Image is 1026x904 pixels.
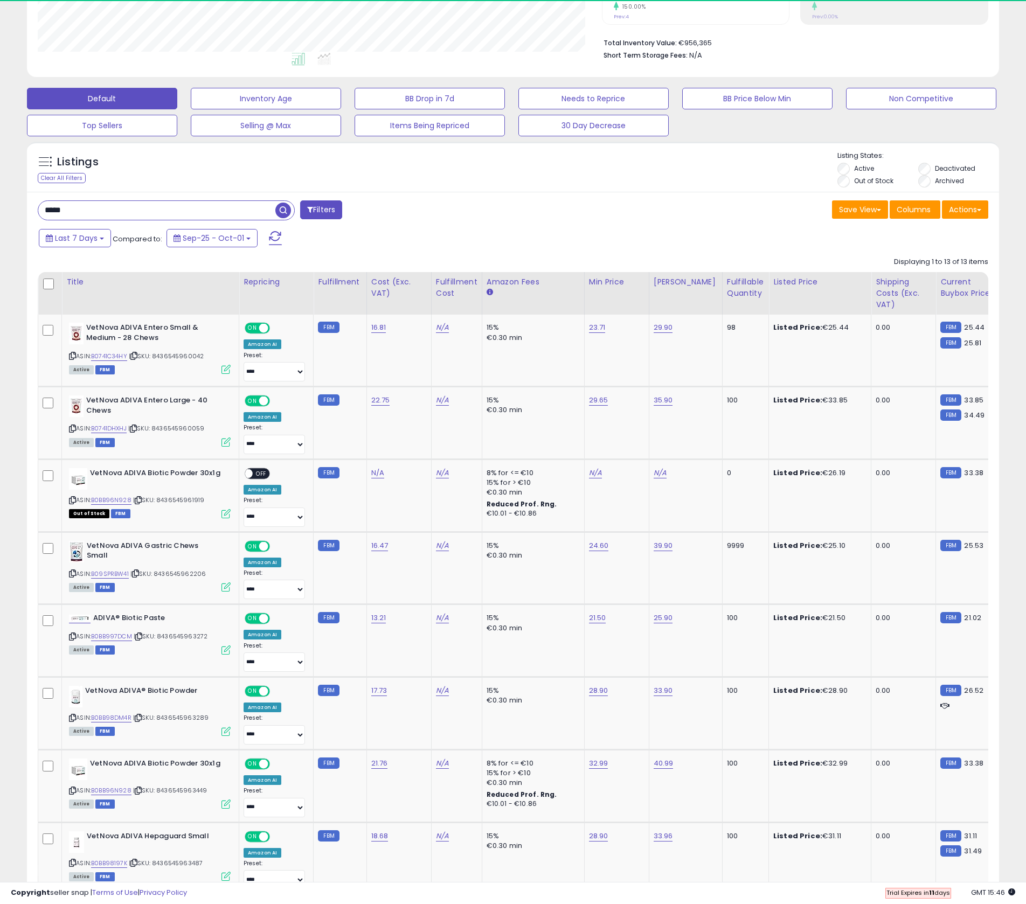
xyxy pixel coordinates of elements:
[876,686,927,696] div: 0.00
[854,164,874,173] label: Active
[318,757,339,769] small: FBM
[773,540,822,551] b: Listed Price:
[130,569,206,578] span: | SKU: 8436545962206
[69,686,82,707] img: 31OaxigA7iL._SL40_.jpg
[940,467,961,478] small: FBM
[91,424,127,433] a: B0741DHXHJ
[244,569,305,600] div: Preset:
[487,759,576,768] div: 8% for <= €10
[268,614,286,623] span: OFF
[69,395,231,446] div: ASIN:
[244,775,281,785] div: Amazon AI
[940,322,961,333] small: FBM
[246,614,259,623] span: ON
[69,583,94,592] span: All listings currently available for purchase on Amazon
[773,276,866,288] div: Listed Price
[854,176,893,185] label: Out of Stock
[940,394,961,406] small: FBM
[487,276,580,288] div: Amazon Fees
[897,204,931,215] span: Columns
[69,645,94,655] span: All listings currently available for purchase on Amazon
[91,352,127,361] a: B0741C34HY
[69,613,231,653] div: ASIN:
[964,395,983,405] span: 33.85
[436,322,449,333] a: N/A
[876,541,927,551] div: 0.00
[487,790,557,799] b: Reduced Prof. Rng.
[487,623,576,633] div: €0.30 min
[300,200,342,219] button: Filters
[244,424,305,454] div: Preset:
[69,438,94,447] span: All listings currently available for purchase on Amazon
[436,613,449,623] a: N/A
[487,778,576,788] div: €0.30 min
[487,551,576,560] div: €0.30 min
[91,496,131,505] a: B0BB96N928
[589,395,608,406] a: 29.65
[654,831,673,842] a: 33.96
[69,395,84,417] img: 31eCUvLxJIL._SL40_.jpg
[436,468,449,478] a: N/A
[244,787,305,817] div: Preset:
[487,395,576,405] div: 15%
[604,38,677,47] b: Total Inventory Value:
[436,276,477,299] div: Fulfillment Cost
[355,88,505,109] button: BB Drop in 7d
[244,860,305,890] div: Preset:
[246,760,259,769] span: ON
[436,395,449,406] a: N/A
[589,276,644,288] div: Min Price
[85,686,216,699] b: VetNova ADIVA® Biotic Powder
[654,276,718,288] div: [PERSON_NAME]
[436,831,449,842] a: N/A
[69,799,94,809] span: All listings currently available for purchase on Amazon
[964,846,982,856] span: 31.49
[654,758,674,769] a: 40.99
[589,540,609,551] a: 24.60
[773,468,863,478] div: €26.19
[11,887,50,898] strong: Copyright
[91,859,127,868] a: B0BB98197K
[940,540,961,551] small: FBM
[773,831,822,841] b: Listed Price:
[935,176,964,185] label: Archived
[886,888,950,897] span: Trial Expires in days
[69,365,94,374] span: All listings currently available for purchase on Amazon
[654,540,673,551] a: 39.90
[935,164,975,173] label: Deactivated
[589,831,608,842] a: 28.90
[487,799,576,809] div: €10.01 - €10.86
[134,632,207,641] span: | SKU: 8436545963272
[95,583,115,592] span: FBM
[371,685,387,696] a: 17.73
[773,831,863,841] div: €31.11
[487,841,576,851] div: €0.30 min
[244,352,305,382] div: Preset:
[129,859,203,867] span: | SKU: 8436545963487
[268,324,286,333] span: OFF
[727,468,760,478] div: 0
[487,478,576,488] div: 15% for > €10
[727,276,764,299] div: Fulfillable Quantity
[95,727,115,736] span: FBM
[244,497,305,527] div: Preset:
[876,468,927,478] div: 0.00
[940,612,961,623] small: FBM
[69,759,87,780] img: 415midI2JfL._SL40_.jpg
[876,613,927,623] div: 0.00
[69,323,84,344] img: 41bYOMq506L._SL40_.jpg
[318,394,339,406] small: FBM
[268,687,286,696] span: OFF
[964,831,977,841] span: 31.11
[971,887,1015,898] span: 2025-10-9 15:46 GMT
[318,467,339,478] small: FBM
[244,642,305,672] div: Preset:
[773,541,863,551] div: €25.10
[244,485,281,495] div: Amazon AI
[55,233,98,244] span: Last 7 Days
[318,612,339,623] small: FBM
[773,322,822,332] b: Listed Price:
[619,3,646,11] small: 150.00%
[39,229,111,247] button: Last 7 Days
[246,397,259,406] span: ON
